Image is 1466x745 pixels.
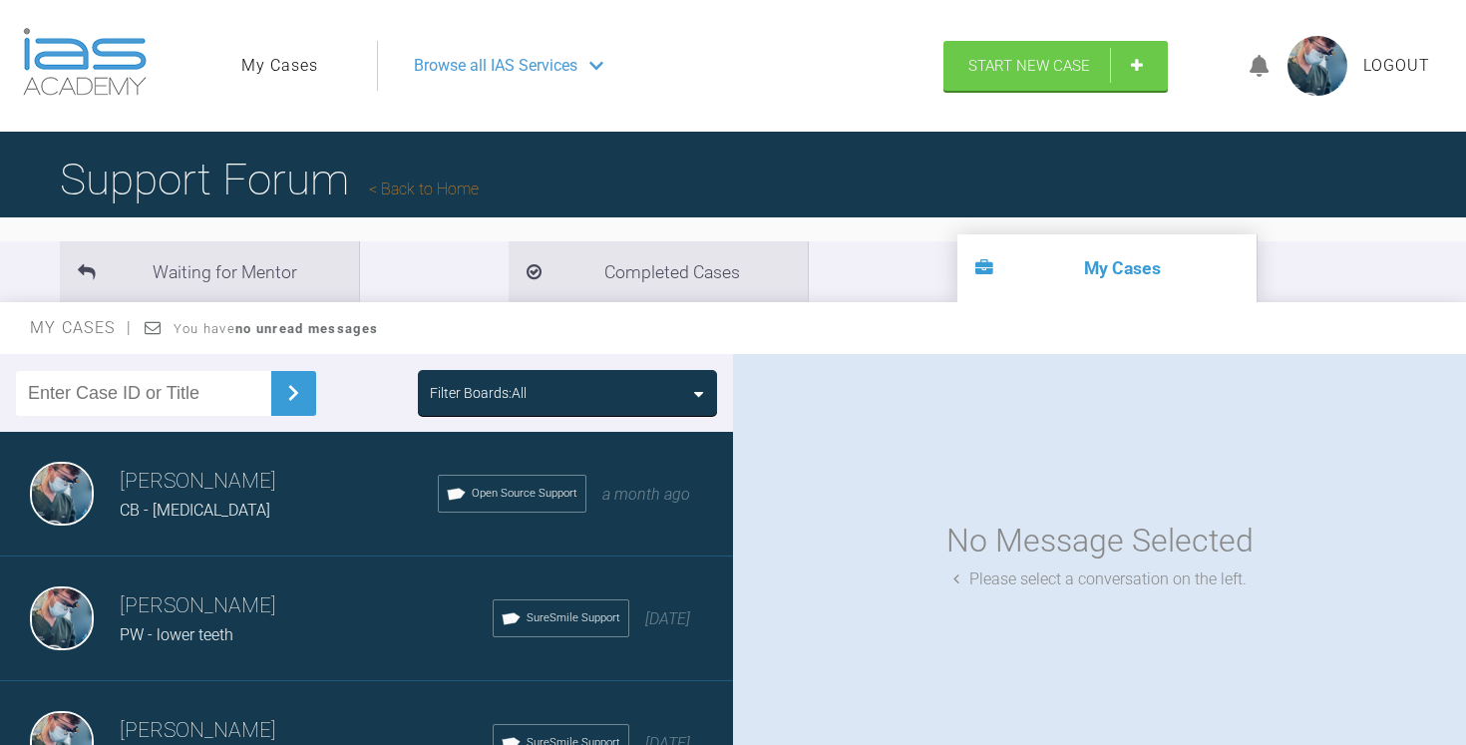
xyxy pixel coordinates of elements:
[943,41,1168,91] a: Start New Case
[174,321,378,336] span: You have
[120,589,493,623] h3: [PERSON_NAME]
[16,371,271,416] input: Enter Case ID or Title
[235,321,378,336] strong: no unread messages
[30,318,133,337] span: My Cases
[527,609,620,627] span: SureSmile Support
[120,465,438,499] h3: [PERSON_NAME]
[60,241,359,302] li: Waiting for Mentor
[277,377,309,409] img: chevronRight.28bd32b0.svg
[602,485,690,504] span: a month ago
[472,485,577,503] span: Open Source Support
[968,57,1090,75] span: Start New Case
[953,566,1247,592] div: Please select a conversation on the left.
[60,145,479,214] h1: Support Forum
[645,609,690,628] span: [DATE]
[1287,36,1347,96] img: profile.png
[430,382,527,404] div: Filter Boards: All
[120,625,233,644] span: PW - lower teeth
[30,586,94,650] img: Thomas Dobson
[1363,53,1430,79] a: Logout
[120,501,270,520] span: CB - [MEDICAL_DATA]
[957,234,1257,302] li: My Cases
[30,462,94,526] img: Thomas Dobson
[946,516,1254,566] div: No Message Selected
[369,180,479,198] a: Back to Home
[414,53,577,79] span: Browse all IAS Services
[241,53,318,79] a: My Cases
[23,28,147,96] img: logo-light.3e3ef733.png
[509,241,808,302] li: Completed Cases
